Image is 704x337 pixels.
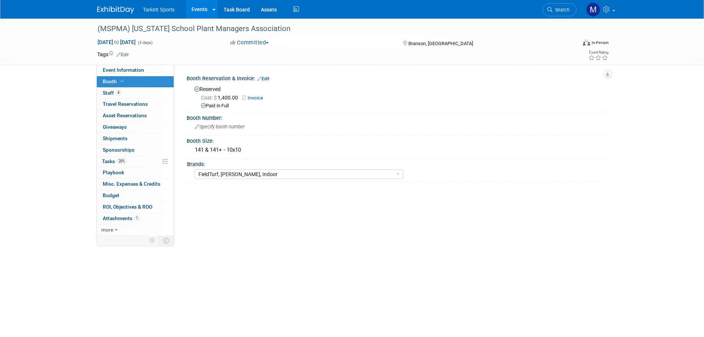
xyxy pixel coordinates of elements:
div: Reserved [192,84,602,109]
span: 20% [117,158,127,164]
a: Sponsorships [97,145,174,156]
td: Tags [97,51,129,58]
span: Specify booth number [195,124,245,129]
span: Misc. Expenses & Credits [103,181,160,187]
a: Event Information [97,65,174,76]
a: Edit [257,76,269,81]
div: Event Rating [588,51,608,54]
span: Giveaways [103,124,127,130]
span: Travel Reservations [103,101,148,107]
a: Staff4 [97,88,174,99]
td: Toggle Event Tabs [159,236,174,245]
div: Event Format [533,38,609,50]
a: Giveaways [97,122,174,133]
a: Shipments [97,133,174,144]
a: Misc. Expenses & Credits [97,179,174,190]
a: Travel Reservations [97,99,174,110]
div: Paid in Full [201,102,602,109]
span: Branson, [GEOGRAPHIC_DATA] [408,41,473,46]
a: ROI, Objectives & ROO [97,202,174,213]
span: Budget [103,192,119,198]
span: 1 [134,215,140,221]
span: ROI, Objectives & ROO [103,204,152,210]
span: Booth [103,78,125,84]
span: Search [552,7,569,13]
span: Playbook [103,169,124,175]
i: Booth reservation complete [120,79,124,83]
span: [DATE] [DATE] [97,39,136,46]
span: to [113,39,120,45]
a: Invoice [242,95,267,101]
div: Booth Number: [187,112,607,122]
div: Booth Size: [187,135,607,145]
a: Asset Reservations [97,110,174,121]
button: Committed [228,39,272,47]
img: Format-Inperson.png [583,40,590,46]
a: Tasks20% [97,156,174,167]
span: (3 days) [137,40,153,45]
a: more [97,225,174,236]
span: Asset Reservations [103,112,147,118]
span: 4 [116,90,121,95]
img: ExhibitDay [97,6,134,14]
img: Mathieu Martel [586,3,600,17]
a: Search [543,3,577,16]
span: Staff [103,90,121,96]
span: Tarkett Sports [143,7,175,13]
div: Booth Reservation & Invoice: [187,73,607,82]
span: more [101,227,113,233]
span: Shipments [103,135,127,141]
div: 141 & 141+ - 10x10 [192,144,602,156]
div: In-Person [591,40,609,46]
span: Sponsorships [103,147,135,153]
div: (MSPMA) [US_STATE] School Plant Managers Association [95,22,565,36]
td: Personalize Event Tab Strip [146,236,159,245]
span: Event Information [103,67,144,73]
span: 1,400.00 [201,95,241,101]
span: Tasks [102,158,127,164]
a: Edit [116,52,129,57]
span: Cost: $ [201,95,218,101]
a: Attachments1 [97,213,174,224]
div: Brands: [187,159,604,168]
a: Budget [97,190,174,201]
a: Playbook [97,167,174,178]
span: Attachments [103,215,140,221]
a: Booth [97,76,174,87]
